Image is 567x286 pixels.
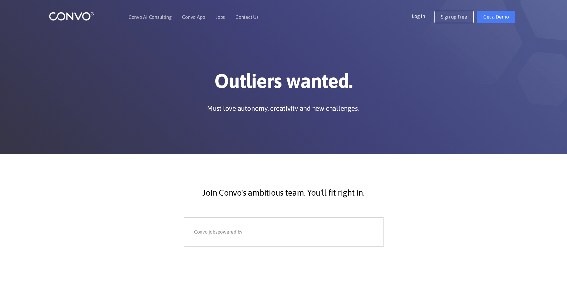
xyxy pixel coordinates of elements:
a: Convo App [182,15,205,19]
p: Join Convo's ambitious team. You'll fit right in. [117,185,451,201]
a: Convo AI Consulting [129,15,171,19]
a: Log In [412,11,434,21]
p: Must love autonomy, creativity and new challenges. [207,104,359,113]
a: Get a Demo [477,11,515,23]
img: logo_1.png [49,11,94,21]
h1: Outliers wanted. [112,69,455,97]
a: Contact Us [235,15,259,19]
a: Jobs [216,15,225,19]
div: powered by [194,227,373,237]
a: Sign up Free [434,11,474,23]
a: Convo jobs [194,227,218,237]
